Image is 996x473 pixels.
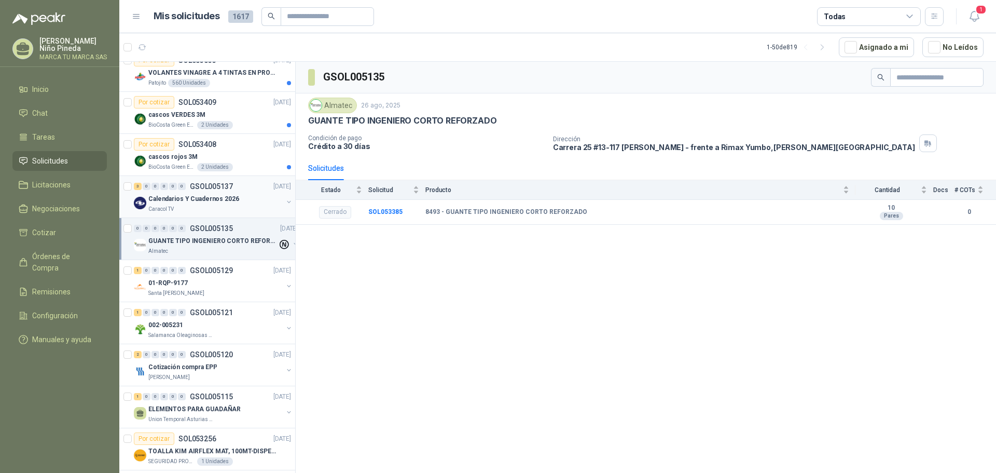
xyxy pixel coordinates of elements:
span: Cantidad [855,186,919,194]
p: GSOL005137 [190,183,233,190]
a: Por cotizarSOL053533[DATE] Company LogoVOLANTES VINAGRE A 4 TINTAS EN PROPALCOTE VER ARCHIVO ADJU... [119,50,295,92]
p: SOL053256 [178,435,216,442]
a: Manuales y ayuda [12,330,107,349]
a: Negociaciones [12,199,107,219]
a: 1 0 0 0 0 0 GSOL005129[DATE] Company Logo01-RQP-9177Santa [PERSON_NAME] [134,264,293,298]
p: Almatec [148,247,168,255]
span: Chat [32,107,48,119]
p: GSOL005135 [190,225,233,232]
a: 3 0 0 0 0 0 GSOL005137[DATE] Company LogoCalendarios Y Cuadernos 2026Caracol TV [134,180,293,213]
p: SOL053409 [178,99,216,106]
span: search [877,74,884,81]
th: Estado [296,180,368,199]
p: Dirección [553,136,915,143]
div: 0 [143,183,150,190]
div: 0 [151,351,159,358]
span: # COTs [955,186,975,194]
div: 0 [160,225,168,232]
span: Remisiones [32,286,71,298]
p: Crédito a 30 días [308,142,545,151]
span: Negociaciones [32,203,80,214]
p: BioCosta Green Energy S.A.S [148,163,195,171]
div: Por cotizar [134,138,174,151]
p: Patojito [148,79,166,87]
div: 0 [143,309,150,316]
a: Por cotizarSOL053408[DATE] Company Logocascos rojos 3MBioCosta Green Energy S.A.S2 Unidades [119,134,295,176]
img: Logo peakr [12,12,65,25]
p: [DATE] [273,434,291,444]
div: 2 Unidades [197,121,233,129]
span: Licitaciones [32,179,71,191]
p: Caracol TV [148,205,174,213]
p: [DATE] [280,224,298,234]
p: GUANTE TIPO INGENIERO CORTO REFORZADO [148,236,278,246]
span: search [268,12,275,20]
p: GSOL005120 [190,351,233,358]
p: SEGURIDAD PROVISER LTDA [148,457,195,466]
p: [PERSON_NAME] Niño Pineda [39,37,107,52]
div: Cerrado [319,206,351,219]
a: Chat [12,103,107,123]
p: GSOL005129 [190,267,233,274]
p: cascos rojos 3M [148,152,198,162]
p: Condición de pago [308,134,545,142]
div: 0 [178,351,186,358]
div: 0 [134,225,142,232]
img: Company Logo [134,365,146,377]
div: 0 [151,267,159,274]
a: Licitaciones [12,175,107,195]
th: Producto [425,180,855,199]
button: No Leídos [922,37,984,57]
div: 0 [178,393,186,400]
p: [DATE] [273,140,291,150]
div: 1 - 50 de 819 [767,39,831,56]
a: Tareas [12,127,107,147]
div: Por cotizar [134,433,174,445]
span: Solicitud [368,186,411,194]
div: Almatec [308,98,357,113]
p: BioCosta Green Energy S.A.S [148,121,195,129]
button: 1 [965,7,984,26]
p: [PERSON_NAME] [148,373,190,382]
a: Por cotizarSOL053409[DATE] Company Logocascos VERDES 3MBioCosta Green Energy S.A.S2 Unidades [119,92,295,134]
div: 0 [143,225,150,232]
img: Company Logo [134,281,146,293]
a: SOL053385 [368,208,403,215]
span: Órdenes de Compra [32,251,97,274]
div: 0 [178,309,186,316]
p: 002-005231 [148,320,183,330]
div: 0 [151,393,159,400]
img: Company Logo [310,100,322,111]
span: Manuales y ayuda [32,334,91,345]
div: 0 [160,183,168,190]
p: [DATE] [273,98,291,107]
span: Solicitudes [32,155,68,167]
div: 0 [143,351,150,358]
p: MARCA TU MARCA SAS [39,54,107,60]
div: 560 Unidades [168,79,210,87]
p: ELEMENTOS PARA GUADAÑAR [148,404,241,414]
p: GSOL005115 [190,393,233,400]
p: GUANTE TIPO INGENIERO CORTO REFORZADO [308,115,496,126]
div: 0 [178,267,186,274]
p: [DATE] [273,182,291,192]
div: 3 [134,183,142,190]
div: 0 [169,183,177,190]
th: Solicitud [368,180,425,199]
a: 0 0 0 0 0 0 GSOL005135[DATE] Company LogoGUANTE TIPO INGENIERO CORTO REFORZADOAlmatec [134,222,300,255]
p: GSOL005121 [190,309,233,316]
p: VOLANTES VINAGRE A 4 TINTAS EN PROPALCOTE VER ARCHIVO ADJUNTO [148,68,278,78]
p: cascos VERDES 3M [148,110,205,120]
div: 0 [178,183,186,190]
img: Company Logo [134,71,146,83]
p: Salamanca Oleaginosas SAS [148,331,214,340]
div: 0 [178,225,186,232]
div: 1 [134,267,142,274]
div: 2 [134,351,142,358]
div: 0 [160,393,168,400]
a: 1 0 0 0 0 0 GSOL005121[DATE] Company Logo002-005231Salamanca Oleaginosas SAS [134,306,293,340]
a: 2 0 0 0 0 0 GSOL005120[DATE] Company LogoCotización compra EPP[PERSON_NAME] [134,348,293,382]
p: Carrera 25 #13-117 [PERSON_NAME] - frente a Rimax Yumbo , [PERSON_NAME][GEOGRAPHIC_DATA] [553,143,915,152]
th: Docs [933,180,955,199]
div: Pares [880,212,903,220]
